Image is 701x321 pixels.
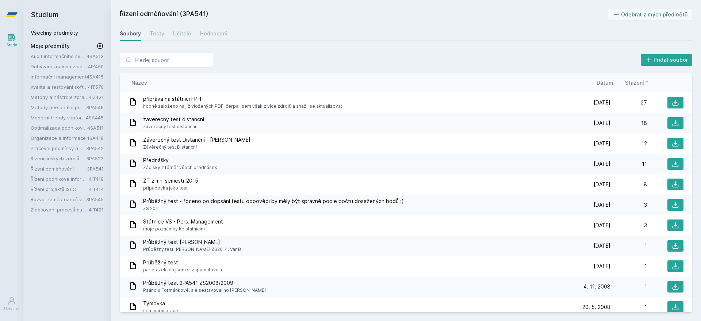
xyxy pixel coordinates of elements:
h2: Řízení odměňování (3PA541) [120,9,608,20]
span: [DATE] [594,222,610,229]
span: Průběžný test 3PA541 ZS2008/2009 [143,279,266,287]
span: zaverecny test distancni [143,116,204,123]
a: 4IT421 [89,207,104,213]
a: 3PA545 [86,196,104,202]
span: ZT zimni semestr 2015 [143,177,198,184]
div: Učitelé [173,30,191,37]
div: 1 [610,283,647,290]
span: pár otázek, co jsem si zapamatovala [143,266,222,274]
div: 3 [610,222,647,229]
a: Učitelé [173,26,191,41]
span: Průběžný test - foceno po dopsání testu odpovědi by měly být správně podle počtu dosažených bodů :) [143,198,404,205]
a: Rozvoj zaměstnanců v organizaci [31,196,86,203]
div: 11 [610,160,647,168]
a: 4IT570 [88,84,104,90]
button: Název [131,79,147,87]
span: Průběžný test [PERSON_NAME] ZS2014. Var B [143,246,241,253]
a: 4IT414 [89,186,104,192]
div: Testy [150,30,164,37]
span: Stažení [625,79,644,87]
span: Průběžný test [143,259,222,266]
span: [DATE] [594,119,610,127]
span: moje poznámky ke statnicim [143,225,223,233]
span: příprava na státnici FPH [143,95,342,103]
span: Týmovka [143,300,178,307]
a: Řízení podnikové informatiky [31,175,89,183]
span: 20. 5. 2008 [582,303,610,311]
button: Přidat soubor [641,54,693,66]
a: Uživatel [1,293,22,315]
a: 3PA541 [87,166,104,172]
a: Řízení lidských zdrojů [31,155,86,162]
a: 4IT418 [89,176,104,182]
a: Moderní trendy v informatice [31,114,86,121]
a: 4SA445 [86,115,104,121]
span: Průběžný test [PERSON_NAME] [143,238,241,246]
a: Study [1,29,22,51]
a: Testy [150,26,164,41]
a: Organizace a informace [31,134,87,142]
a: 3PA546 [86,104,104,110]
div: Uživatel [4,306,19,312]
a: Pracovní podmínky a pracovní vztahy [31,145,86,152]
a: Audit informačního systému [31,53,87,60]
button: Odebrat z mých předmětů [608,9,693,20]
div: 1 [610,242,647,249]
span: Zápisky z téměř všech přednášek [143,164,217,171]
span: případovka jako test [143,184,198,192]
a: Dobývání znalostí z databází [31,63,88,70]
input: Hledej soubor [120,53,213,67]
span: Přednášky [143,157,217,164]
button: Stažení [625,79,650,87]
div: Hodnocení [200,30,227,37]
a: 4SA415 [87,74,104,80]
span: [DATE] [594,201,610,209]
span: [DATE] [594,160,610,168]
button: Datum [597,79,613,87]
div: 8 [610,181,647,188]
span: Moje předměty [31,42,70,50]
span: [DATE] [594,263,610,270]
div: 1 [610,303,647,311]
div: Study [7,42,17,48]
a: 4IZ421 [89,94,104,100]
a: Řízení projektů IS/ICT [31,186,89,193]
a: 4SA513 [87,53,104,59]
span: [DATE] [594,181,610,188]
a: Hodnocení [200,26,227,41]
span: Psáno u Formánkové, ale sestavoval ho [PERSON_NAME] [143,287,266,294]
div: 1 [610,263,647,270]
a: Metody personální práce [31,104,86,111]
a: 4SA511 [87,125,104,131]
span: [DATE] [594,99,610,106]
div: 18 [610,119,647,127]
span: Závěrečný test Distanční - [PERSON_NAME] [143,136,250,144]
span: Závěrečný test Distanční [143,144,250,151]
div: 3 [610,201,647,209]
a: 4SA418 [87,135,104,141]
a: Soubory [120,26,141,41]
a: 3PA523 [86,156,104,161]
div: 12 [610,140,647,147]
div: 27 [610,99,647,106]
a: Řízení odměňování [31,165,87,172]
a: Všechny předměty [31,30,78,36]
span: Státnice VS - Pers. Management [143,218,223,225]
div: Soubory [120,30,141,37]
a: Metody a nástroje zpracování textových informací [31,93,89,101]
a: 4IZ450 [88,64,104,69]
span: [DATE] [594,242,610,249]
span: 4. 11. 2008 [583,283,610,290]
span: ZS 2011 [143,205,404,212]
span: [DATE] [594,140,610,147]
span: hodně založeno na již vložených PDF, čerpal jsem však z více zdrojů a snažil se aktualizovat [143,103,342,110]
a: 3PA542 [86,145,104,151]
a: Informační management [31,73,87,80]
a: Kvalita a testování softwaru [31,83,88,91]
a: Optimalizace podnikových procesů [31,124,87,131]
a: Zlepšování procesů budování IS [31,206,89,213]
span: zaverecny test distancni [143,123,204,130]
